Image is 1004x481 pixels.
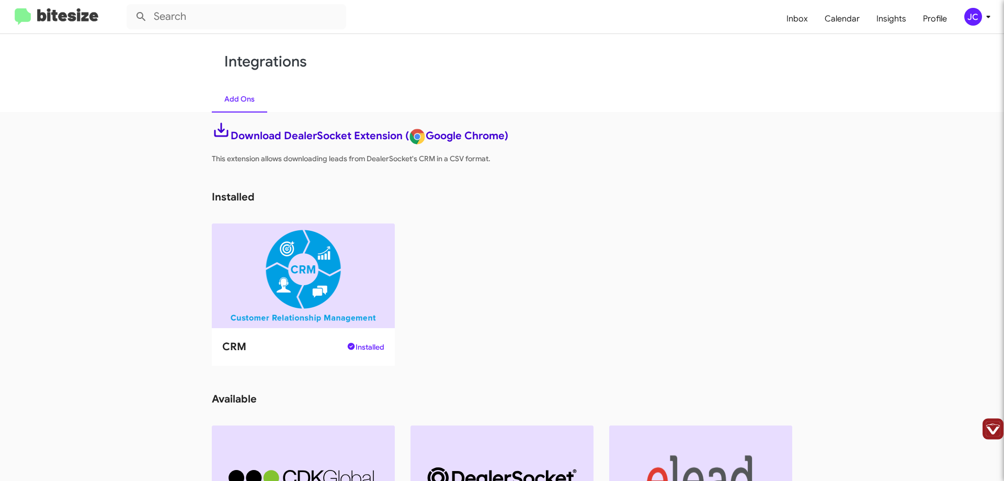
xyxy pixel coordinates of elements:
button: JC [955,8,992,26]
a: Inbox [778,4,816,34]
span: Installed [347,342,385,352]
div: available [212,391,792,408]
div: installed [212,189,792,206]
p: This extension allows downloading leads from DealerSocket's CRM in a CSV format. [212,153,792,164]
h2: CRM [222,339,246,355]
a: Download DealerSocket Extension (Google Chrome) [212,129,508,142]
a: Add Ons [212,85,267,113]
div: JC [964,8,982,26]
a: Profile [915,4,955,34]
input: Search [127,4,346,29]
a: Integrations [224,53,780,71]
img: ... [212,223,395,328]
a: Calendar [816,4,868,34]
a: Insights [868,4,915,34]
